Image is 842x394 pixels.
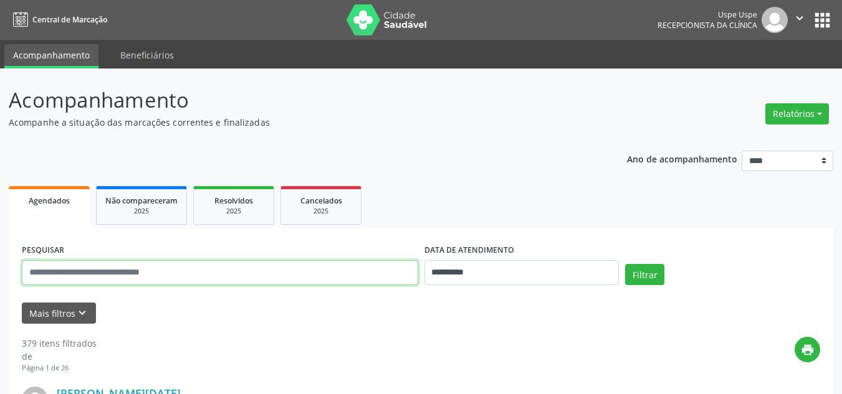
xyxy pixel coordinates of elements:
[625,264,664,285] button: Filtrar
[9,9,107,30] a: Central de Marcação
[22,303,96,324] button: Mais filtroskeyboard_arrow_down
[22,241,64,260] label: PESQUISAR
[424,241,514,260] label: DATA DE ATENDIMENTO
[9,85,586,116] p: Acompanhamento
[627,151,737,166] p: Ano de acompanhamento
[801,343,815,357] i: print
[22,363,97,373] div: Página 1 de 26
[290,207,352,216] div: 2025
[811,9,833,31] button: apps
[658,20,757,30] span: Recepcionista da clínica
[105,195,178,206] span: Não compareceram
[300,195,342,206] span: Cancelados
[658,9,757,20] div: Uspe Uspe
[32,14,107,25] span: Central de Marcação
[22,337,97,350] div: 379 itens filtrados
[795,337,820,362] button: print
[112,44,183,66] a: Beneficiários
[29,195,70,206] span: Agendados
[9,116,586,129] p: Acompanhe a situação das marcações correntes e finalizadas
[788,7,811,33] button: 
[22,350,97,363] div: de
[75,306,89,320] i: keyboard_arrow_down
[793,11,806,25] i: 
[765,103,829,124] button: Relatórios
[762,7,788,33] img: img
[203,207,265,216] div: 2025
[105,207,178,216] div: 2025
[214,195,253,206] span: Resolvidos
[4,44,98,68] a: Acompanhamento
